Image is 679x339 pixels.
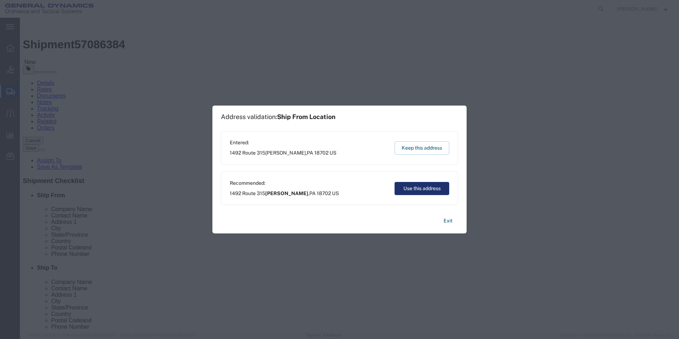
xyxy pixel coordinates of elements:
[314,150,328,156] span: 18702
[330,150,336,156] span: US
[307,150,313,156] span: PA
[332,190,339,196] span: US
[230,190,339,197] span: 1492 Route 315 ,
[277,113,336,120] span: Ship From Location
[265,190,308,196] span: [PERSON_NAME]
[438,215,458,227] button: Exit
[395,141,449,155] button: Keep this address
[230,149,336,157] span: 1492 Route 315 ,
[309,190,316,196] span: PA
[317,190,331,196] span: 18702
[230,139,336,146] span: Entered:
[230,179,339,187] span: Recommended:
[221,113,336,121] h1: Address validation:
[265,150,306,156] span: [PERSON_NAME]
[395,182,449,195] button: Use this address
